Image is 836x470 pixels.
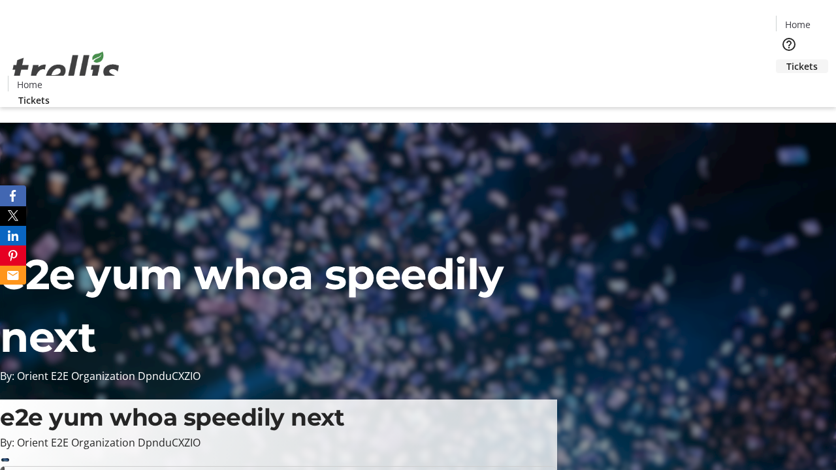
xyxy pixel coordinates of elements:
[8,37,124,102] img: Orient E2E Organization DpnduCXZIO's Logo
[777,18,818,31] a: Home
[786,59,818,73] span: Tickets
[18,93,50,107] span: Tickets
[785,18,811,31] span: Home
[776,73,802,99] button: Cart
[8,93,60,107] a: Tickets
[776,59,828,73] a: Tickets
[8,78,50,91] a: Home
[776,31,802,57] button: Help
[17,78,42,91] span: Home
